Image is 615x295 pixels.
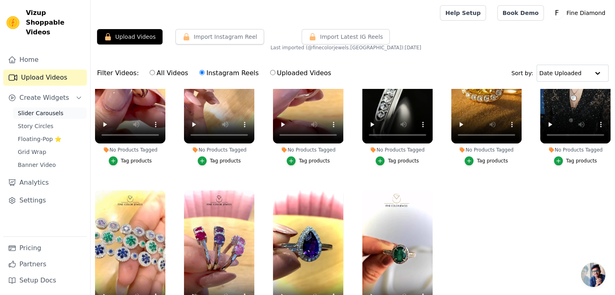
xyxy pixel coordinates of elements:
button: Create Widgets [3,90,87,106]
div: Tag products [299,158,330,164]
text: F [555,9,559,17]
button: Tag products [376,156,419,165]
div: No Products Tagged [273,147,343,153]
span: Create Widgets [19,93,69,103]
div: Tag products [566,158,597,164]
label: Instagram Reels [199,68,259,78]
a: Slider Carousels [13,107,87,119]
p: Fine Diamond [563,6,609,20]
a: Analytics [3,175,87,191]
div: Tag products [121,158,152,164]
div: No Products Tagged [362,147,433,153]
div: No Products Tagged [184,147,254,153]
a: Pricing [3,240,87,256]
a: Home [3,52,87,68]
button: Upload Videos [97,29,163,44]
button: Tag products [554,156,597,165]
div: Tag products [477,158,508,164]
span: Last imported (@ finecolorjewels.[GEOGRAPHIC_DATA] ): [DATE] [271,44,421,51]
span: Floating-Pop ⭐ [18,135,61,143]
div: Sort by: [511,65,609,82]
button: Tag products [198,156,241,165]
button: Import Instagram Reel [175,29,264,44]
span: Import Latest IG Reels [320,33,383,41]
a: Grid Wrap [13,146,87,158]
a: Settings [3,192,87,209]
span: Story Circles [18,122,53,130]
div: Filter Videos: [97,64,336,82]
a: Help Setup [440,5,486,21]
a: Upload Videos [3,70,87,86]
div: No Products Tagged [95,147,165,153]
div: No Products Tagged [451,147,522,153]
span: Vizup Shoppable Videos [26,8,84,37]
button: Tag products [287,156,330,165]
input: Instagram Reels [199,70,205,75]
a: Floating-Pop ⭐ [13,133,87,145]
span: Banner Video [18,161,56,169]
button: F Fine Diamond [550,6,609,20]
a: Book Demo [497,5,544,21]
a: Story Circles [13,120,87,132]
div: Tag products [210,158,241,164]
input: Uploaded Videos [270,70,275,75]
span: Slider Carousels [18,109,63,117]
a: Banner Video [13,159,87,171]
img: Vizup [6,16,19,29]
label: Uploaded Videos [270,68,332,78]
a: Setup Docs [3,272,87,289]
div: Tag products [388,158,419,164]
button: Tag products [465,156,508,165]
span: Grid Wrap [18,148,46,156]
div: No Products Tagged [540,147,611,153]
a: Open chat [581,263,605,287]
button: Tag products [109,156,152,165]
button: Import Latest IG Reels [302,29,390,44]
input: All Videos [150,70,155,75]
label: All Videos [149,68,188,78]
a: Partners [3,256,87,272]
